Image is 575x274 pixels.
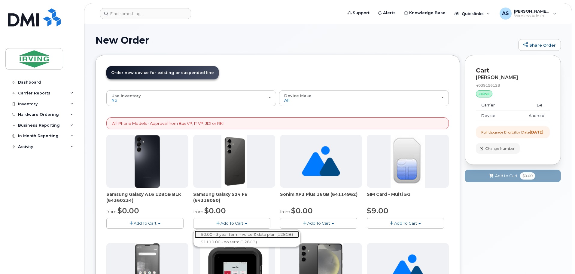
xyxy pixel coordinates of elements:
[112,121,224,126] p: All iPhone Models - Approval from Bus VP, IT VP, JDI or RKI
[134,221,157,226] span: Add To Cart
[476,75,550,80] div: [PERSON_NAME]
[530,130,543,134] strong: [DATE]
[280,209,290,214] small: from
[476,110,512,121] td: Device
[111,70,214,75] span: Order new device for existing or suspended line
[291,206,313,215] span: $0.00
[284,93,312,98] span: Device Make
[195,238,299,246] a: $1110.00 - no term (128GB)
[193,209,203,214] small: from
[476,90,492,97] div: active
[95,35,515,45] h1: New Order
[195,231,299,238] a: $0.00 - 3 year term - voice & data plan (128GB)
[111,98,117,103] span: No
[280,191,362,203] div: Sonim XP3 Plus 16GB (64114962)
[476,66,550,75] p: Cart
[279,90,449,106] button: Device Make All
[476,83,550,88] div: 4039156128
[106,90,276,106] button: Use Inventory No
[204,206,226,215] span: $0.00
[512,110,550,121] td: Android
[135,135,160,188] img: A16_-_JDI.png
[307,221,330,226] span: Add To Cart
[302,135,340,188] img: no_image_found-2caef05468ed5679b831cfe6fc140e25e0c280774317ffc20a367ab7fd17291e.png
[367,206,388,215] span: $9.00
[518,39,561,51] a: Share Order
[106,191,188,203] div: Samsung Galaxy A16 128GB BLK (64360234)
[280,218,357,229] button: Add To Cart
[476,143,520,154] button: Change Number
[481,130,543,135] div: Full Upgrade Eligibility Date
[391,135,425,188] img: 00D627D4-43E9-49B7-A367-2C99342E128C.jpg
[221,135,247,188] img: s24_fe.png
[221,221,243,226] span: Add To Cart
[485,146,515,151] span: Change Number
[495,173,518,179] span: Add to Cart
[520,172,535,180] span: $0.00
[394,221,417,226] span: Add To Cart
[106,218,184,229] button: Add To Cart
[367,191,449,203] div: SIM Card - Multi 5G
[465,170,561,182] button: Add to Cart $0.00
[193,218,270,229] button: Add To Cart
[106,209,117,214] small: from
[111,93,141,98] span: Use Inventory
[117,206,139,215] span: $0.00
[284,98,290,103] span: All
[476,100,512,111] td: Carrier
[367,218,444,229] button: Add To Cart
[512,100,550,111] td: Bell
[193,191,275,203] div: Samsung Galaxy S24 FE (64318050)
